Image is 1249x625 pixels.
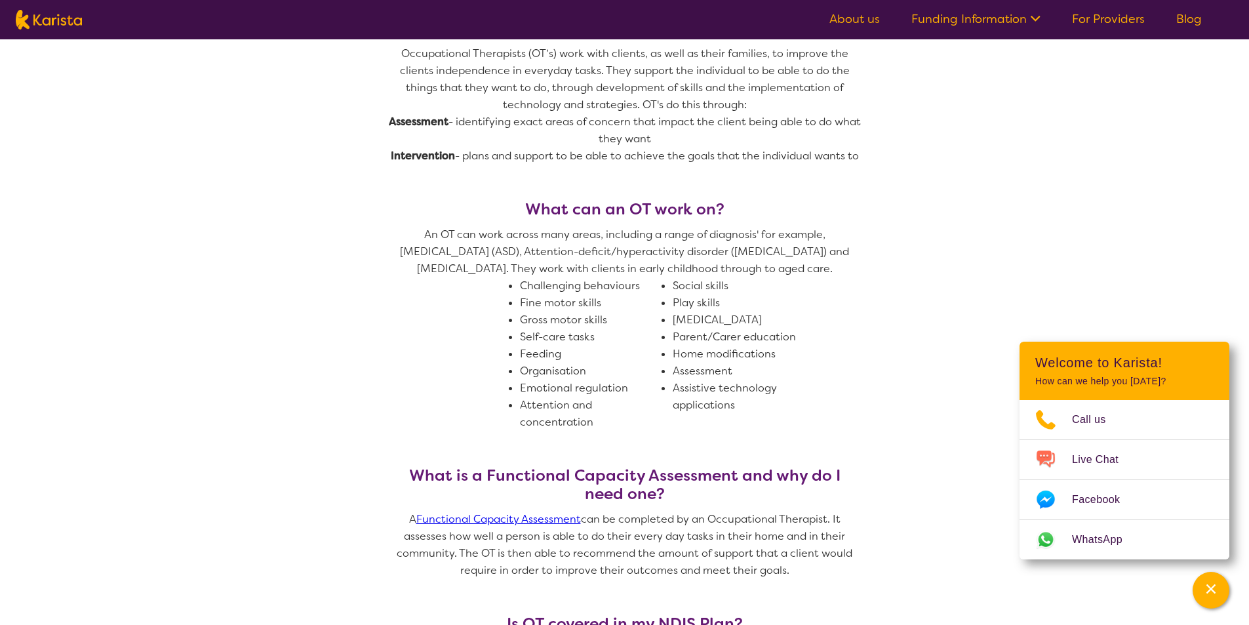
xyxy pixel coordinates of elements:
[1035,355,1214,371] h2: Welcome to Karista!
[1072,490,1136,510] span: Facebook
[520,380,662,397] li: Emotional regulation
[520,397,662,431] li: Attention and concentration
[1020,520,1229,559] a: Web link opens in a new tab.
[520,294,662,312] li: Fine motor skills
[389,45,861,113] p: Occupational Therapists (OT’s) work with clients, as well as their families, to improve the clien...
[673,312,815,329] li: [MEDICAL_DATA]
[391,149,455,163] strong: Intervention
[520,312,662,329] li: Gross motor skills
[389,226,861,277] p: An OT can work across many areas, including a range of diagnosis' for example, [MEDICAL_DATA] (AS...
[1176,11,1202,27] a: Blog
[673,329,815,346] li: Parent/Carer education
[520,346,662,363] li: Feeding
[389,113,861,148] p: - identifying exact areas of concern that impact the client being able to do what they want
[389,148,861,165] p: - plans and support to be able to achieve the goals that the individual wants to
[1072,450,1134,470] span: Live Chat
[673,277,815,294] li: Social skills
[673,380,815,414] li: Assistive technology applications
[1072,530,1138,550] span: WhatsApp
[673,363,815,380] li: Assessment
[673,294,815,312] li: Play skills
[1072,11,1145,27] a: For Providers
[1020,342,1229,559] div: Channel Menu
[520,363,662,380] li: Organisation
[397,512,855,577] span: A can be completed by an Occupational Therapist. It assesses how well a person is able to do thei...
[1035,376,1214,387] p: How can we help you [DATE]?
[389,115,448,129] strong: Assessment
[389,200,861,218] h3: What can an OT work on?
[1072,410,1122,430] span: Call us
[829,11,880,27] a: About us
[520,329,662,346] li: Self-care tasks
[673,346,815,363] li: Home modifications
[389,466,861,503] h3: What is a Functional Capacity Assessment and why do I need one?
[416,512,581,526] a: Functional Capacity Assessment
[520,277,662,294] li: Challenging behaviours
[911,11,1041,27] a: Funding Information
[16,10,82,30] img: Karista logo
[1020,400,1229,559] ul: Choose channel
[1193,572,1229,609] button: Channel Menu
